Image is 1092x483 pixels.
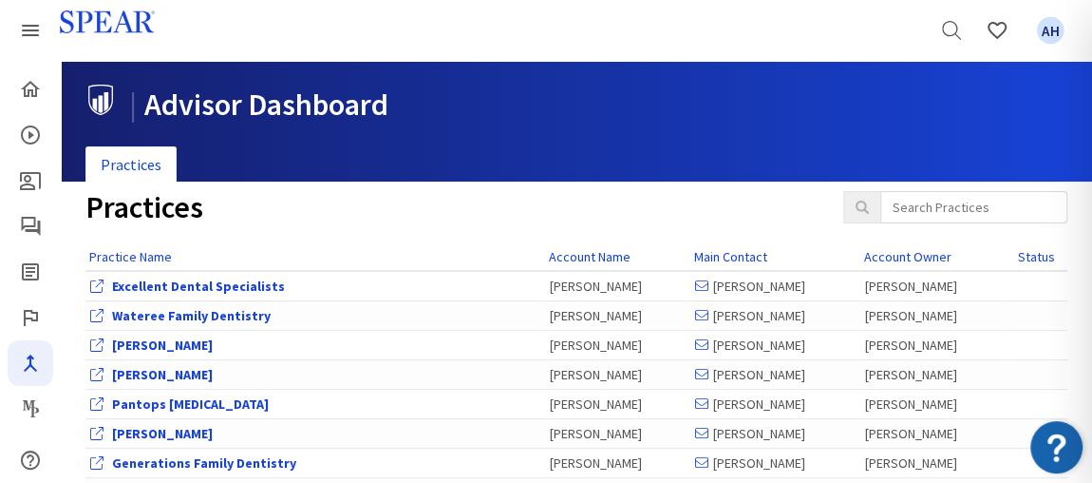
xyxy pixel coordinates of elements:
a: Help [8,437,53,483]
img: Resource Center badge [1030,421,1083,473]
a: Favorites [974,8,1020,53]
div: [PERSON_NAME] [550,277,685,296]
div: [PERSON_NAME] [694,306,855,325]
a: Main Contact [693,248,766,265]
span: | [129,86,137,124]
div: [PERSON_NAME] [864,306,999,325]
a: Practices [85,146,177,184]
div: [PERSON_NAME] [550,306,685,325]
a: Practice Name [89,248,172,265]
a: Search [929,8,974,53]
a: Courses [8,112,53,158]
div: [PERSON_NAME] [864,424,999,443]
a: View Office Dashboard [112,396,269,413]
div: [PERSON_NAME] [694,365,855,384]
div: [PERSON_NAME] [550,336,685,355]
a: View Office Dashboard [112,454,296,472]
div: [PERSON_NAME] [864,365,999,384]
div: [PERSON_NAME] [550,395,685,414]
div: [PERSON_NAME] [694,454,855,473]
div: [PERSON_NAME] [694,336,855,355]
div: [PERSON_NAME] [864,277,999,296]
div: [PERSON_NAME] [694,395,855,414]
a: Account Name [549,248,631,265]
span: AH [1037,17,1064,45]
a: Masters Program [8,386,53,432]
a: Spear Products [8,8,53,53]
a: Faculty Club Elite [8,295,53,340]
a: View Office Dashboard [112,278,285,295]
a: Account Owner [863,248,951,265]
input: Search Practices [880,191,1067,223]
a: View Office Dashboard [112,307,271,324]
div: [PERSON_NAME] [864,454,999,473]
h1: Advisor Dashboard [85,85,1053,122]
a: Status [1017,248,1054,265]
a: Navigator Pro [8,340,53,386]
a: Patient Education [8,158,53,203]
button: Open Resource Center [1030,421,1083,473]
a: View Office Dashboard [112,337,213,354]
a: Spear Digest [8,249,53,295]
a: Spear Talk [8,203,53,249]
div: [PERSON_NAME] [550,365,685,384]
div: [PERSON_NAME] [864,336,999,355]
div: [PERSON_NAME] [550,454,685,473]
a: Home [8,67,53,112]
a: View Office Dashboard [112,366,213,383]
a: Favorites [1027,8,1073,53]
div: [PERSON_NAME] [864,395,999,414]
div: [PERSON_NAME] [694,424,855,443]
a: View Office Dashboard [112,425,213,442]
div: [PERSON_NAME] [550,424,685,443]
h1: Practices [85,191,815,224]
div: [PERSON_NAME] [694,277,855,296]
